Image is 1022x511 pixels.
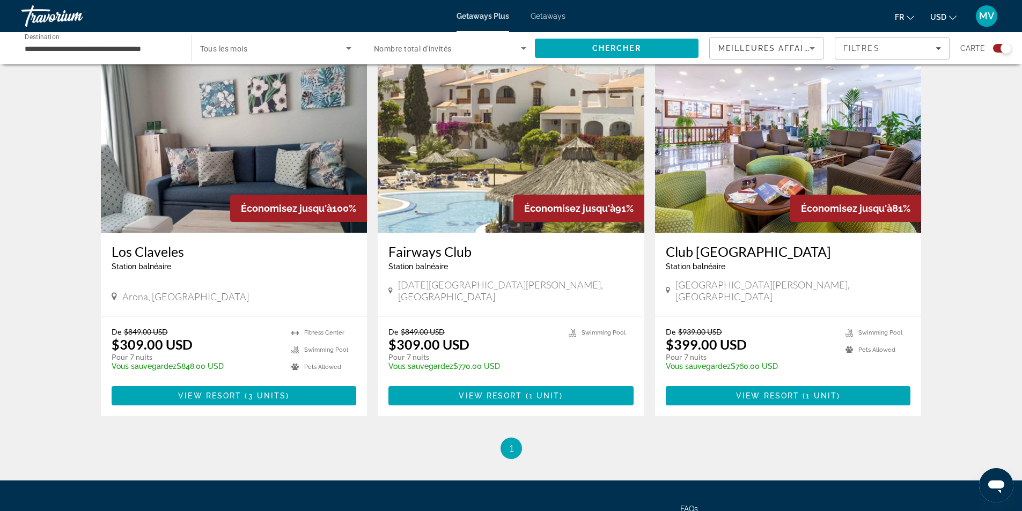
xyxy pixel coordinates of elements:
span: Filtres [843,44,880,53]
iframe: Bouton de lancement de la fenêtre de messagerie [979,468,1013,502]
span: fr [895,13,904,21]
nav: Pagination [101,438,922,459]
button: View Resort(3 units) [112,386,357,405]
img: Los Claveles [101,61,367,233]
span: 3 units [248,391,286,400]
div: 100% [230,195,367,222]
span: USD [930,13,946,21]
span: Pets Allowed [858,346,895,353]
span: Fitness Center [304,329,344,336]
span: $849.00 USD [124,327,168,336]
p: $848.00 USD [112,362,281,371]
div: 81% [790,195,921,222]
span: Station balnéaire [388,262,448,271]
span: [DATE][GEOGRAPHIC_DATA][PERSON_NAME], [GEOGRAPHIC_DATA] [398,279,634,302]
button: Change language [895,9,914,25]
span: $849.00 USD [401,327,445,336]
span: Chercher [592,44,641,53]
p: $309.00 USD [388,336,469,352]
span: Swimming Pool [582,329,626,336]
span: Station balnéaire [112,262,171,271]
span: Nombre total d'invités [374,45,452,53]
p: $760.00 USD [666,362,835,371]
span: Swimming Pool [858,329,902,336]
button: View Resort(1 unit) [388,386,634,405]
span: Carte [960,41,985,56]
span: 1 [509,442,514,454]
img: Fairways Club [378,61,644,233]
p: Pour 7 nuits [112,352,281,362]
span: 1 unit [806,391,837,400]
span: ( ) [241,391,289,400]
p: $309.00 USD [112,336,193,352]
input: Select destination [25,42,177,55]
span: Vous sauvegardez [388,362,453,371]
button: Filters [835,37,950,60]
span: Pets Allowed [304,364,341,371]
span: Économisez jusqu'à [801,203,892,214]
span: De [388,327,398,336]
span: View Resort [459,391,522,400]
span: Arona, [GEOGRAPHIC_DATA] [122,291,249,302]
span: Vous sauvegardez [666,362,731,371]
a: Los Claveles [112,243,357,260]
img: Club Casablanca [655,61,922,233]
a: Travorium [21,2,129,30]
button: User Menu [973,5,1001,27]
span: Meilleures affaires [718,44,821,53]
span: 1 unit [529,391,560,400]
span: Destination [25,33,60,40]
span: $939.00 USD [678,327,722,336]
mat-select: Sort by [718,42,815,55]
span: Swimming Pool [304,346,348,353]
span: [GEOGRAPHIC_DATA][PERSON_NAME], [GEOGRAPHIC_DATA] [675,279,910,302]
a: Getaways Plus [457,12,509,20]
a: Getaways [531,12,565,20]
span: ( ) [799,391,840,400]
span: MV [979,11,994,21]
a: Club [GEOGRAPHIC_DATA] [666,243,911,260]
button: Search [535,39,699,58]
span: Vous sauvegardez [112,362,177,371]
button: View Resort(1 unit) [666,386,911,405]
p: $399.00 USD [666,336,747,352]
span: Tous les mois [200,45,248,53]
a: Fairways Club [388,243,634,260]
p: Pour 7 nuits [666,352,835,362]
button: Change currency [930,9,957,25]
span: ( ) [523,391,563,400]
div: 91% [513,195,644,222]
p: Pour 7 nuits [388,352,558,362]
span: Économisez jusqu'à [524,203,615,214]
span: View Resort [178,391,241,400]
span: View Resort [736,391,799,400]
p: $770.00 USD [388,362,558,371]
span: Station balnéaire [666,262,725,271]
span: Économisez jusqu'à [241,203,332,214]
span: De [112,327,121,336]
span: De [666,327,675,336]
